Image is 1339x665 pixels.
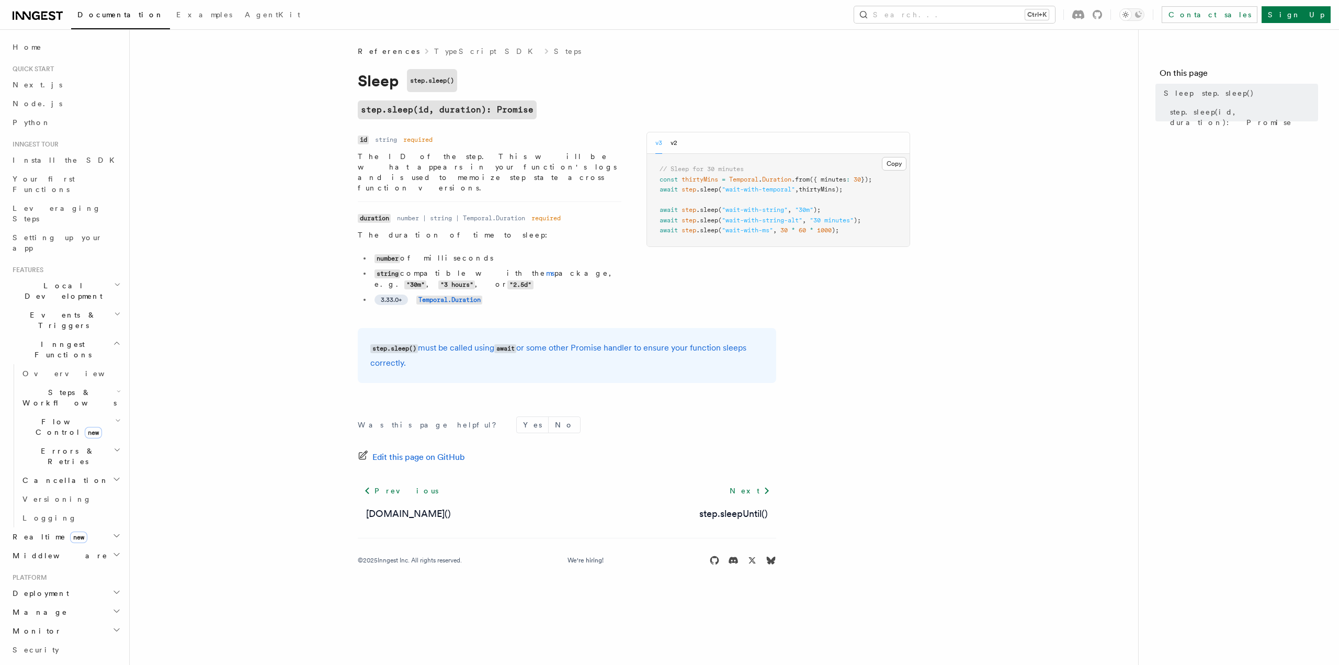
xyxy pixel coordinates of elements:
[854,176,861,183] span: 30
[660,186,678,193] span: await
[22,369,130,378] span: Overview
[358,481,444,500] a: Previous
[22,495,92,503] span: Versioning
[8,640,123,659] a: Security
[682,227,696,234] span: step
[8,584,123,603] button: Deployment
[416,295,482,303] a: Temporal.Duration
[494,344,516,353] code: await
[438,280,475,289] code: "3 hours"
[375,269,400,278] code: string
[817,227,832,234] span: 1000
[854,217,861,224] span: );
[13,42,42,52] span: Home
[729,176,758,183] span: Temporal
[358,136,369,144] code: id
[8,140,59,149] span: Inngest tour
[791,176,810,183] span: .from
[71,3,170,29] a: Documentation
[407,69,457,92] code: step.sleep()
[517,417,548,433] button: Yes
[13,81,62,89] span: Next.js
[8,339,113,360] span: Inngest Functions
[8,170,123,199] a: Your first Functions
[531,214,561,222] dd: required
[8,546,123,565] button: Middleware
[70,532,87,543] span: new
[8,266,43,274] span: Features
[773,227,777,234] span: ,
[861,176,872,183] span: });
[799,227,806,234] span: 60
[8,113,123,132] a: Python
[434,46,539,57] a: TypeScript SDK
[18,416,115,437] span: Flow Control
[358,100,537,119] code: step.sleep(id, duration): Promise
[8,335,123,364] button: Inngest Functions
[758,176,762,183] span: .
[810,217,854,224] span: "30 minutes"
[1164,88,1254,98] span: Sleep step.sleep()
[358,450,465,465] a: Edit this page on GitHub
[18,442,123,471] button: Errors & Retries
[18,383,123,412] button: Steps & Workflows
[718,186,722,193] span: (
[660,227,678,234] span: await
[18,364,123,383] a: Overview
[358,420,504,430] p: Was this page helpful?
[1262,6,1331,23] a: Sign Up
[8,65,54,73] span: Quick start
[8,588,69,599] span: Deployment
[660,206,678,213] span: await
[696,186,718,193] span: .sleep
[18,471,123,490] button: Cancellation
[372,450,465,465] span: Edit this page on GitHub
[8,280,114,301] span: Local Development
[8,550,108,561] span: Middleware
[1166,103,1318,132] a: step.sleep(id, duration): Promise
[696,206,718,213] span: .sleep
[375,136,397,144] dd: string
[404,280,426,289] code: "30m"
[18,387,117,408] span: Steps & Workflows
[375,254,400,263] code: number
[371,268,621,290] li: compatible with the package, e.g. , , or
[1160,67,1318,84] h4: On this page
[18,509,123,527] a: Logging
[18,475,109,486] span: Cancellation
[8,603,123,622] button: Manage
[358,214,391,223] code: duration
[85,427,102,438] span: new
[722,206,788,213] span: "wait-with-string"
[780,227,788,234] span: 30
[1170,107,1318,128] span: step.sleep(id, duration): Promise
[13,204,101,223] span: Leveraging Steps
[554,46,581,57] a: Steps
[671,132,677,154] button: v2
[699,506,768,521] a: step.sleepUntil()
[507,280,533,289] code: "2.5d"
[13,175,75,194] span: Your first Functions
[8,94,123,113] a: Node.js
[722,176,725,183] span: =
[722,186,795,193] span: "wait-with-temporal"
[854,6,1055,23] button: Search...Ctrl+K
[358,46,419,57] span: References
[8,75,123,94] a: Next.js
[795,186,799,193] span: ,
[381,296,402,304] span: 3.33.0+
[813,206,821,213] span: );
[13,233,103,252] span: Setting up your app
[682,217,696,224] span: step
[18,446,114,467] span: Errors & Retries
[8,38,123,57] a: Home
[799,186,843,193] span: thirtyMins);
[723,481,776,500] a: Next
[366,506,451,521] a: [DOMAIN_NAME]()
[370,344,418,353] code: step.sleep()
[568,556,604,565] a: We're hiring!
[8,306,123,335] button: Events & Triggers
[660,165,744,173] span: // Sleep for 30 minutes
[77,10,164,19] span: Documentation
[722,227,773,234] span: "wait-with-ms"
